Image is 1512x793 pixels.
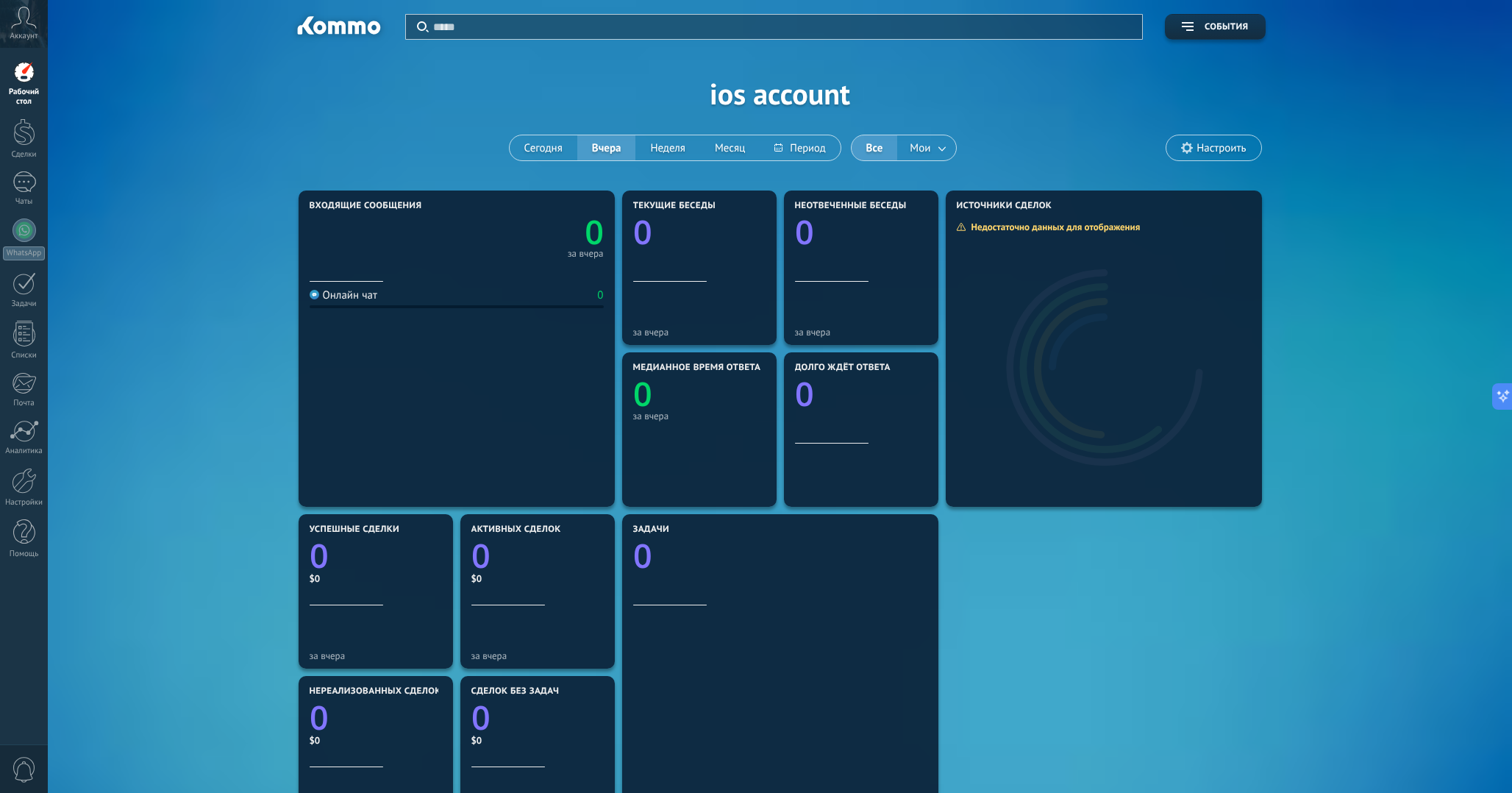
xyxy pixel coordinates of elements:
div: за вчера [310,650,442,661]
a: 0 [310,533,442,578]
span: Активных сделок [471,524,561,535]
img: Онлайн чат [310,290,319,299]
text: 0 [310,695,329,740]
div: $0 [310,734,442,747]
div: Онлайн чат [310,288,377,302]
a: 0 [633,533,927,578]
span: Аккаунт [10,32,38,41]
button: Все [852,135,898,160]
text: 0 [795,371,814,416]
a: 0 [471,533,604,578]
span: Сделок без задач [471,686,560,697]
text: 0 [471,533,491,578]
text: 0 [471,695,491,740]
span: Неотвеченные беседы [795,201,907,211]
button: Месяц [700,135,760,160]
span: Мои [907,138,933,158]
button: Мои [897,135,956,160]
div: $0 [310,572,442,585]
div: Аналитика [3,447,46,456]
span: Долго ждёт ответа [795,363,891,373]
div: 0 [597,288,603,302]
span: Входящие сообщения [310,201,422,211]
text: 0 [795,210,814,255]
div: Задачи [3,299,46,309]
div: Чаты [3,197,46,207]
button: Вчера [577,135,636,160]
div: Помощь [3,550,46,559]
div: Настройки [3,498,46,508]
div: за вчера [633,327,766,338]
div: за вчера [633,410,766,422]
div: Сделки [3,150,46,160]
span: Задачи [633,524,670,535]
a: 0 [457,210,604,255]
button: Неделя [635,135,699,160]
div: $0 [471,572,604,585]
div: за вчера [795,327,927,338]
div: Списки [3,351,46,360]
a: 0 [471,695,604,740]
button: Сегодня [510,135,577,160]
div: $0 [471,734,604,747]
a: 0 [310,695,442,740]
div: Почта [3,399,46,408]
text: 0 [633,371,652,416]
span: Успешные сделки [310,524,400,535]
text: 0 [310,533,329,578]
span: Медианное время ответа [633,363,761,373]
span: События [1205,22,1248,32]
button: События [1165,14,1265,40]
text: 0 [633,210,652,255]
span: Настроить [1197,142,1246,154]
div: за вчера [471,650,604,661]
text: 0 [585,210,604,255]
span: Текущие беседы [633,201,716,211]
span: Нереализованных сделок [310,686,441,697]
div: Рабочий стол [3,88,46,107]
div: WhatsApp [3,246,45,260]
span: Источники сделок [957,201,1052,211]
text: 0 [633,533,652,578]
div: Недостаточно данных для отображения [956,221,1151,233]
div: за вчера [568,250,604,257]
